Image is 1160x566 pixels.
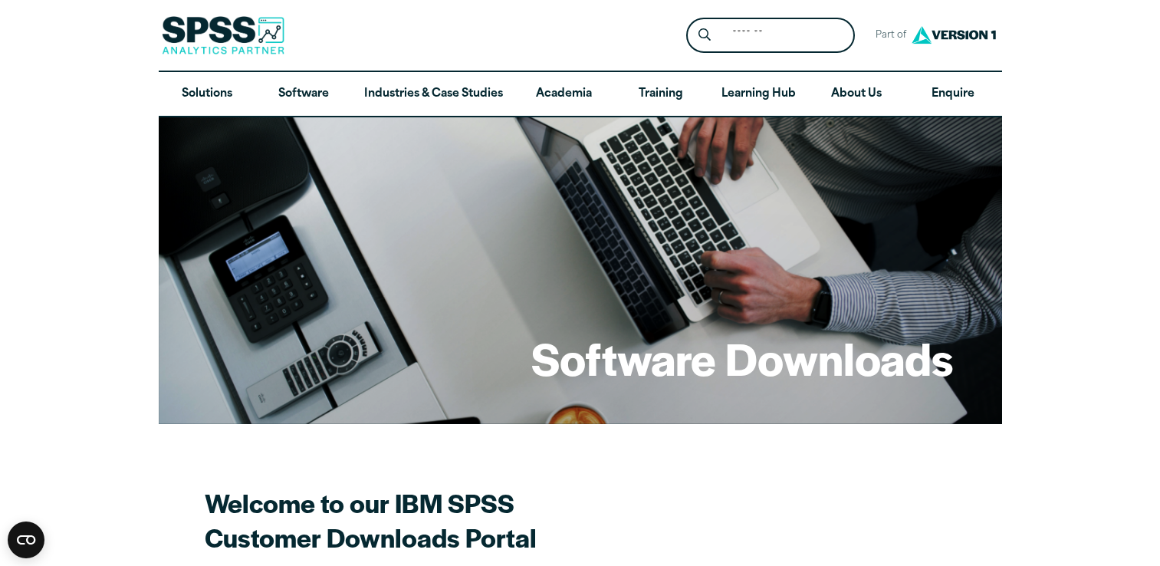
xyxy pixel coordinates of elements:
[8,522,44,558] button: Open CMP widget
[159,72,1002,117] nav: Desktop version of site main menu
[698,28,711,41] svg: Search magnifying glass icon
[205,485,741,554] h2: Welcome to our IBM SPSS Customer Downloads Portal
[352,72,515,117] a: Industries & Case Studies
[686,18,855,54] form: Site Header Search Form
[867,25,908,47] span: Part of
[162,16,284,54] img: SPSS Analytics Partner
[908,21,1000,49] img: Version1 Logo
[808,72,905,117] a: About Us
[255,72,352,117] a: Software
[159,72,255,117] a: Solutions
[690,21,718,50] button: Search magnifying glass icon
[709,72,808,117] a: Learning Hub
[515,72,612,117] a: Academia
[612,72,708,117] a: Training
[531,328,953,388] h1: Software Downloads
[905,72,1001,117] a: Enquire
